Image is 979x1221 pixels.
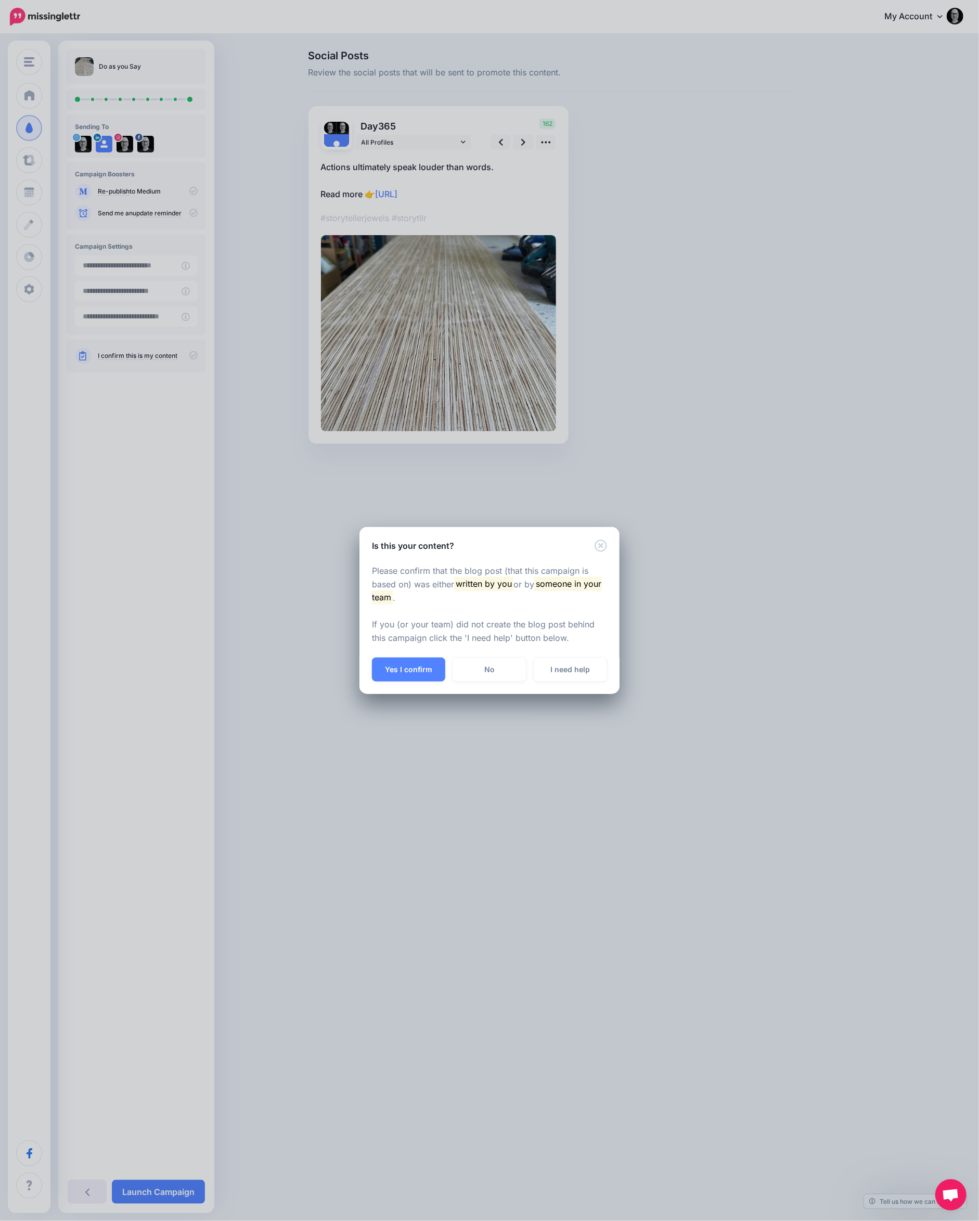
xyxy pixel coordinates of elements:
p: Please confirm that the blog post (that this campaign is based on) was either or by . If you (or ... [372,564,607,646]
mark: someone in your team [372,577,602,604]
h5: Is this your content? [372,539,454,552]
a: I need help [534,658,607,682]
mark: written by you [454,577,513,590]
a: No [453,658,526,682]
button: Yes I confirm [372,658,445,682]
button: Close [595,539,607,552]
